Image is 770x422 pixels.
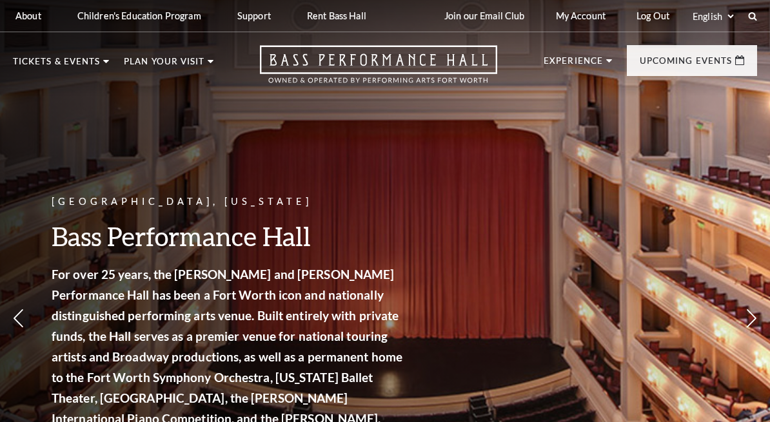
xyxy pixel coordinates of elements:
p: Plan Your Visit [124,57,204,73]
p: Tickets & Events [13,57,100,73]
p: About [15,10,41,21]
p: Support [237,10,271,21]
p: Rent Bass Hall [307,10,366,21]
p: Experience [544,57,603,72]
h3: Bass Performance Hall [52,220,406,253]
select: Select: [690,10,736,23]
p: Children's Education Program [77,10,201,21]
p: [GEOGRAPHIC_DATA], [US_STATE] [52,194,406,210]
p: Upcoming Events [640,57,732,72]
